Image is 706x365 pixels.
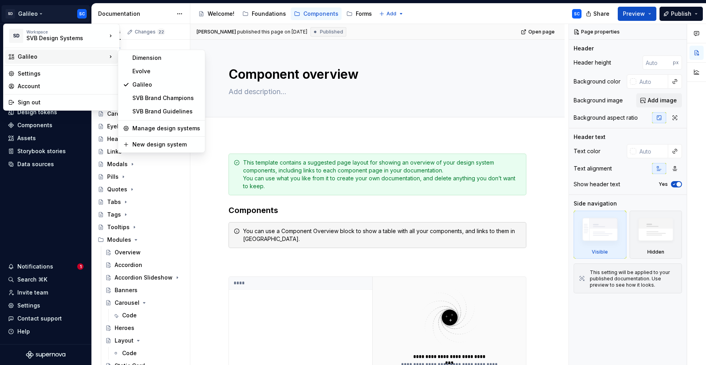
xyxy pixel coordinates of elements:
div: New design system [132,141,200,148]
div: SVB Brand Guidelines [132,107,200,115]
div: SD [9,29,23,43]
div: Galileo [132,81,200,89]
div: Workspace [26,30,107,34]
div: Dimension [132,54,200,62]
div: SVB Brand Champions [132,94,200,102]
div: SVB Design Systems [26,34,93,42]
div: Evolve [132,67,200,75]
div: Account [18,82,115,90]
div: Settings [18,70,115,78]
div: Galileo [18,53,107,61]
div: Manage design systems [132,124,200,132]
div: Sign out [18,98,115,106]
